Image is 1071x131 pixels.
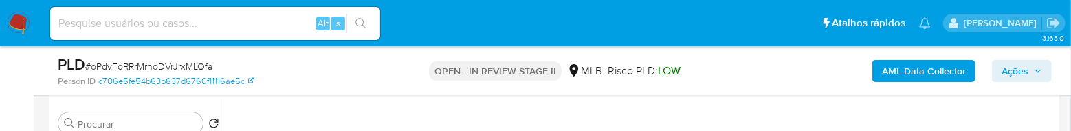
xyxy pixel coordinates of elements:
input: Procurar [78,118,197,130]
span: Risco PLD: [608,63,681,79]
span: # oPdvFoRRrMrnoDVrJrxMLOfa [85,59,212,73]
div: MLB [567,63,602,79]
span: Ações [1002,60,1028,82]
span: LOW [658,63,681,79]
button: Ações [992,60,1052,82]
button: Procurar [64,118,75,129]
b: Person ID [58,75,96,88]
span: Atalhos rápidos [832,16,905,30]
b: AML Data Collector [882,60,966,82]
span: 3.163.0 [1042,32,1064,43]
a: c706e5fe54b63b637d6760f11116ae5c [98,75,254,88]
span: s [336,17,340,30]
b: PLD [58,53,85,75]
button: search-icon [346,14,375,33]
p: OPEN - IN REVIEW STAGE II [429,61,562,81]
a: Sair [1046,16,1061,30]
span: Alt [318,17,329,30]
input: Pesquise usuários ou casos... [50,14,380,32]
p: alessandra.barbosa@mercadopago.com [964,17,1041,30]
a: Notificações [919,17,931,29]
button: AML Data Collector [872,60,975,82]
